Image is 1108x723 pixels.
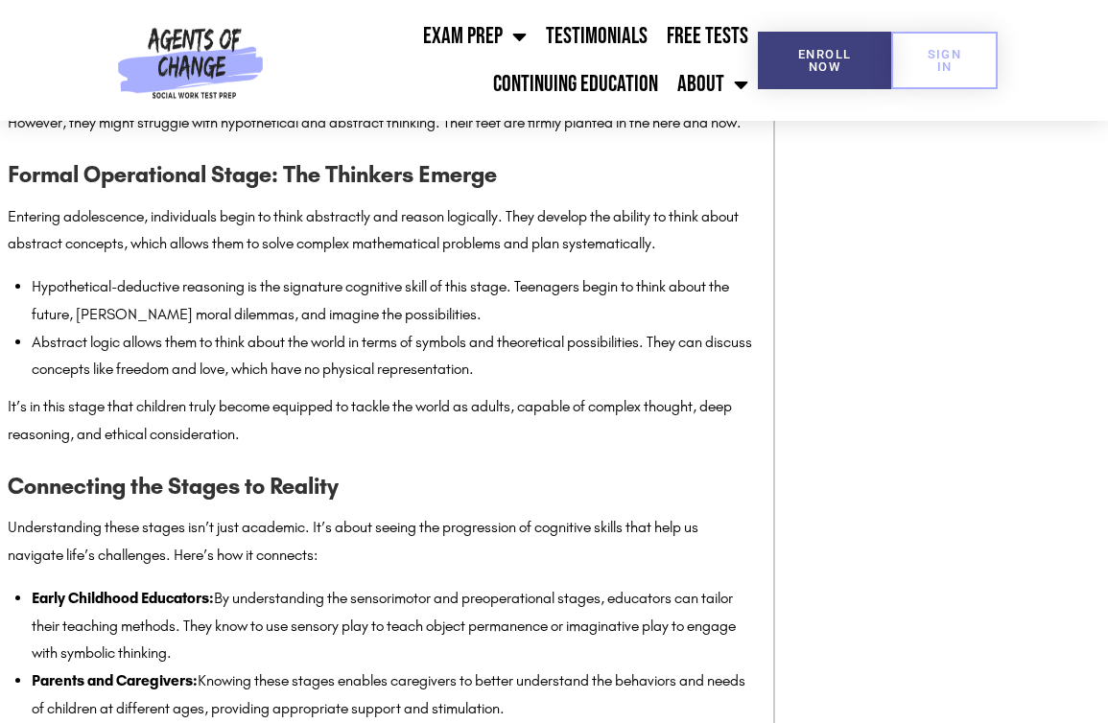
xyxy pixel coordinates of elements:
[32,671,198,689] strong: Parents and Caregivers:
[8,393,754,449] p: It’s in this stage that children truly become equipped to tackle the world as adults, capable of ...
[668,60,758,108] a: About
[483,60,668,108] a: Continuing Education
[8,109,754,137] p: However, they might struggle with hypothetical and abstract thinking. Their feet are firmly plant...
[8,514,754,570] p: Understanding these stages isn’t just academic. It’s about seeing the progression of cognitive sk...
[413,12,536,60] a: Exam Prep
[32,273,754,329] li: Hypothetical-deductive reasoning is the signature cognitive skill of this stage. Teenagers begin ...
[922,48,967,73] span: SIGN IN
[758,32,891,89] a: Enroll Now
[271,12,759,108] nav: Menu
[32,329,754,385] li: Abstract logic allows them to think about the world in terms of symbols and theoretical possibili...
[8,156,754,193] h3: Formal Operational Stage: The Thinkers Emerge
[891,32,998,89] a: SIGN IN
[789,48,860,73] span: Enroll Now
[32,589,214,607] strong: Early Childhood Educators:
[657,12,758,60] a: Free Tests
[536,12,657,60] a: Testimonials
[8,468,754,504] h3: Connecting the Stages to Reality
[32,667,754,723] li: Knowing these stages enables caregivers to better understand the behaviors and needs of children ...
[8,203,754,259] p: Entering adolescence, individuals begin to think abstractly and reason logically. They develop th...
[32,585,754,667] li: By understanding the sensorimotor and preoperational stages, educators can tailor their teaching ...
